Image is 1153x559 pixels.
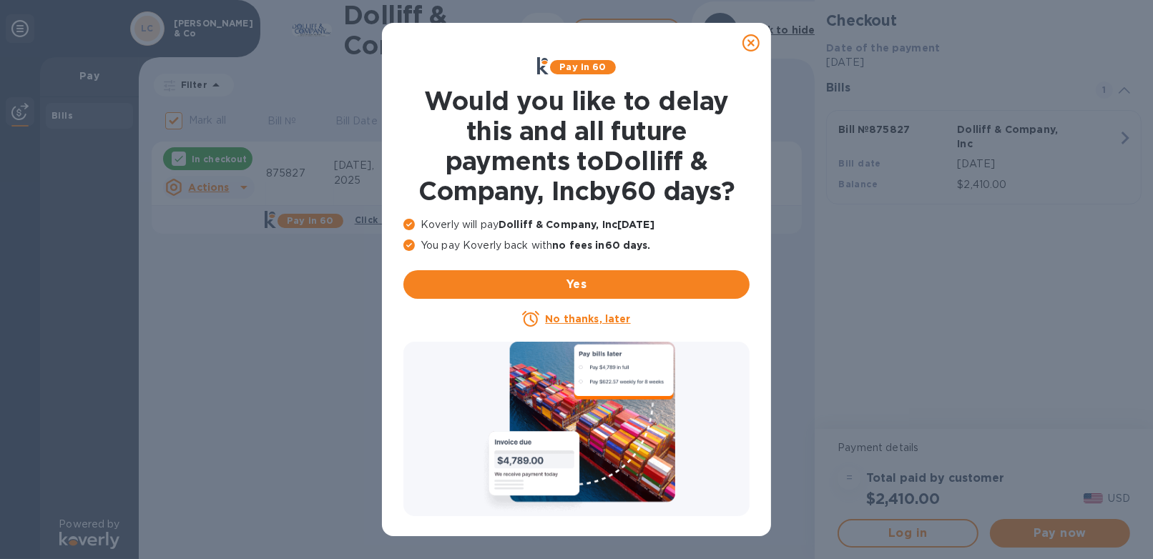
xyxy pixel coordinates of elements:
button: Yes [403,270,750,299]
u: No thanks, later [545,313,630,325]
b: no fees in 60 days . [552,239,650,251]
span: Yes [415,276,738,293]
p: Koverly will pay [403,217,750,232]
h1: Would you like to delay this and all future payments to Dolliff & Company, Inc by 60 days ? [403,86,750,206]
b: Pay in 60 [559,61,606,72]
p: You pay Koverly back with [403,238,750,253]
b: Dolliff & Company, Inc [DATE] [499,219,654,230]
